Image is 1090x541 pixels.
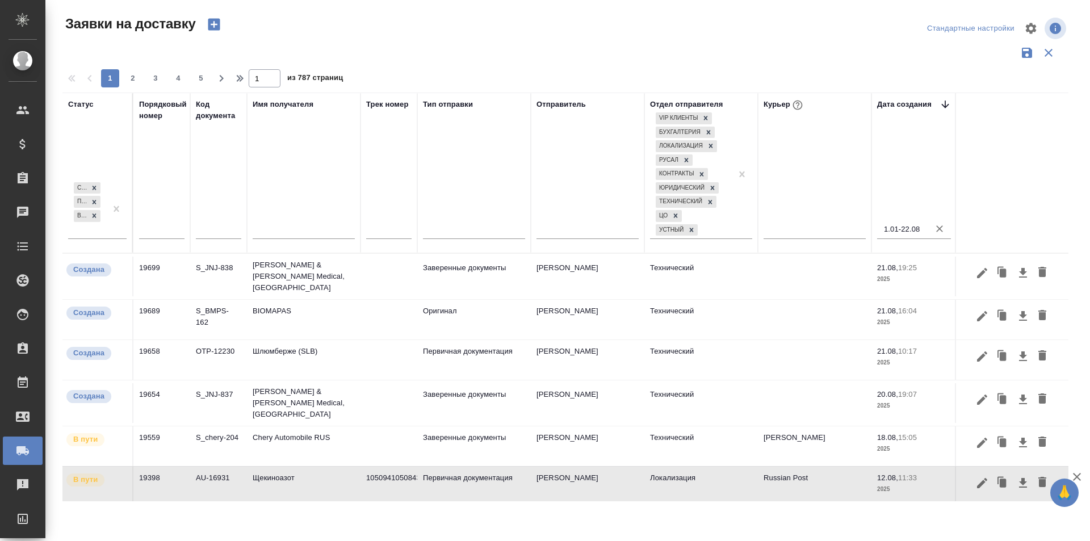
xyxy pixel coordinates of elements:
[972,472,992,494] button: Редактировать
[190,467,247,506] td: AU-16931
[169,73,187,84] span: 4
[898,433,917,442] p: 15:05
[1033,305,1052,327] button: Удалить
[656,140,705,152] div: Локализация
[73,264,104,275] p: Создана
[656,127,702,139] div: Бухгалтерия
[73,474,98,485] p: В пути
[1013,346,1033,367] button: Скачать
[73,195,102,209] div: Создана, Принята, В пути
[196,99,241,121] div: Код документа
[1055,481,1074,505] span: 🙏
[133,340,190,380] td: 19658
[644,300,758,339] td: Технический
[992,346,1013,367] button: Клонировать
[992,305,1013,327] button: Клонировать
[656,196,704,208] div: Технический
[1045,18,1068,39] span: Посмотреть информацию
[644,257,758,296] td: Технический
[655,167,709,181] div: VIP клиенты, Бухгалтерия, Локализация, Русал, Контракты, Юридический, Технический, ЦО, Устный
[877,443,951,455] p: 2025
[247,380,360,426] td: [PERSON_NAME] & [PERSON_NAME] Medical, [GEOGRAPHIC_DATA]
[247,300,360,339] td: BIOMAPAS
[877,400,951,412] p: 2025
[190,340,247,380] td: OTP-12230
[655,125,716,140] div: VIP клиенты, Бухгалтерия, Локализация, Русал, Контракты, Юридический, Технический, ЦО, Устный
[417,426,531,466] td: Заверенные документы
[764,98,805,112] div: Курьер
[1033,432,1052,454] button: Удалить
[200,15,228,34] button: Создать
[531,300,644,339] td: [PERSON_NAME]
[73,434,98,445] p: В пути
[190,300,247,339] td: S_BMPS-162
[877,433,898,442] p: 18.08,
[247,254,360,299] td: [PERSON_NAME] & [PERSON_NAME] Medical, [GEOGRAPHIC_DATA]
[73,347,104,359] p: Создана
[877,357,951,368] p: 2025
[1016,42,1038,64] button: Сохранить фильтры
[74,210,88,222] div: В пути
[190,257,247,296] td: S_JNJ-838
[124,69,142,87] button: 2
[360,467,417,506] td: 10509410508436
[65,346,127,361] div: Новая заявка, еще не передана в работу
[1033,346,1052,367] button: Удалить
[1013,262,1033,284] button: Скачать
[192,73,210,84] span: 5
[898,347,917,355] p: 10:17
[65,262,127,278] div: Новая заявка, еще не передана в работу
[877,473,898,482] p: 12.08,
[139,99,187,121] div: Порядковый номер
[656,168,695,180] div: Контракты
[972,305,992,327] button: Редактировать
[655,153,694,167] div: VIP клиенты, Бухгалтерия, Локализация, Русал, Контракты, Юридический, Технический, ЦО, Устный
[62,15,196,33] span: Заявки на доставку
[644,340,758,380] td: Технический
[423,99,473,110] div: Тип отправки
[417,340,531,380] td: Первичная документация
[531,257,644,296] td: [PERSON_NAME]
[133,257,190,296] td: 19699
[417,383,531,423] td: Заверенные документы
[253,99,313,110] div: Имя получателя
[190,383,247,423] td: S_JNJ-837
[247,467,360,506] td: Щекиноазот
[146,69,165,87] button: 3
[644,426,758,466] td: Технический
[531,426,644,466] td: [PERSON_NAME]
[133,467,190,506] td: 19398
[992,432,1013,454] button: Клонировать
[247,426,360,466] td: Chery Automobile RUS
[877,347,898,355] p: 21.08,
[133,383,190,423] td: 19654
[877,274,951,285] p: 2025
[1017,15,1045,42] span: Настроить таблицу
[169,69,187,87] button: 4
[417,257,531,296] td: Заверенные документы
[1033,389,1052,410] button: Удалить
[655,139,718,153] div: VIP клиенты, Бухгалтерия, Локализация, Русал, Контракты, Юридический, Технический, ЦО, Устный
[73,307,104,318] p: Создана
[972,389,992,410] button: Редактировать
[247,340,360,380] td: Шлюмберже (SLB)
[192,69,210,87] button: 5
[877,484,951,495] p: 2025
[644,383,758,423] td: Технический
[65,389,127,404] div: Новая заявка, еще не передана в работу
[73,181,102,195] div: Создана, Принята, В пути
[1033,262,1052,284] button: Удалить
[758,426,871,466] td: [PERSON_NAME]
[190,426,247,466] td: S_chery-204
[655,209,683,223] div: VIP клиенты, Бухгалтерия, Локализация, Русал, Контракты, Юридический, Технический, ЦО, Устный
[531,383,644,423] td: [PERSON_NAME]
[898,263,917,272] p: 19:25
[417,300,531,339] td: Оригинал
[898,390,917,399] p: 19:07
[1013,432,1033,454] button: Скачать
[656,154,680,166] div: Русал
[877,317,951,328] p: 2025
[656,210,669,222] div: ЦО
[531,467,644,506] td: [PERSON_NAME]
[650,99,723,110] div: Отдел отправителя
